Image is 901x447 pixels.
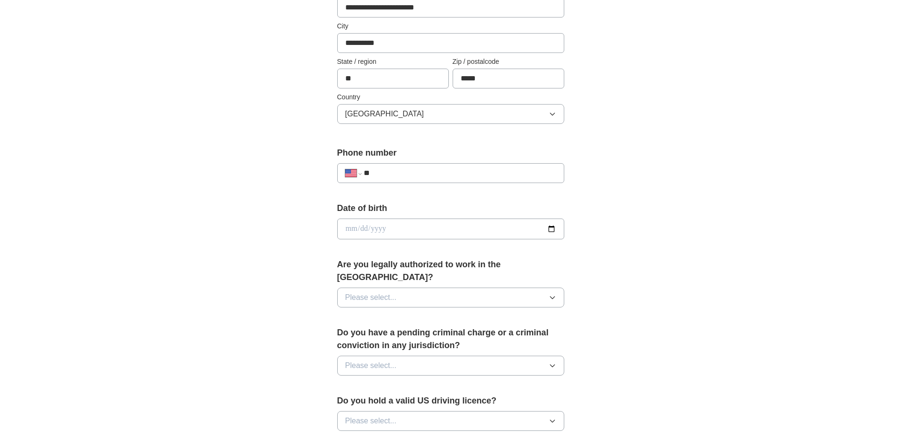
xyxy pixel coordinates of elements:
[337,356,564,376] button: Please select...
[337,21,564,31] label: City
[345,415,397,427] span: Please select...
[337,104,564,124] button: [GEOGRAPHIC_DATA]
[337,92,564,102] label: Country
[345,108,424,120] span: [GEOGRAPHIC_DATA]
[345,360,397,371] span: Please select...
[453,57,564,67] label: Zip / postalcode
[345,292,397,303] span: Please select...
[337,394,564,407] label: Do you hold a valid US driving licence?
[337,258,564,284] label: Are you legally authorized to work in the [GEOGRAPHIC_DATA]?
[337,411,564,431] button: Please select...
[337,288,564,307] button: Please select...
[337,202,564,215] label: Date of birth
[337,326,564,352] label: Do you have a pending criminal charge or a criminal conviction in any jurisdiction?
[337,57,449,67] label: State / region
[337,147,564,159] label: Phone number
